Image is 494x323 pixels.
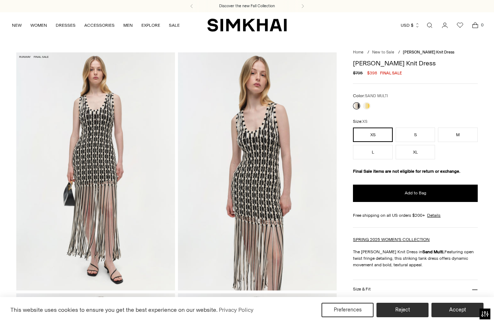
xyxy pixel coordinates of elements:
s: $795 [353,70,363,76]
a: DRESSES [56,17,76,33]
button: XL [396,145,435,159]
span: Add to Bag [405,190,426,196]
a: Home [353,50,363,55]
a: MEN [123,17,133,33]
a: Privacy Policy (opens in a new tab) [218,305,255,315]
div: / [398,49,400,56]
button: Reject [376,303,429,317]
img: Sonia Fringe Knit Dress [16,52,175,290]
img: Sonia Fringe Knit Dress [178,52,337,290]
div: Free shipping on all US orders $200+ [353,212,478,219]
h1: [PERSON_NAME] Knit Dress [353,60,478,66]
span: This website uses cookies to ensure you get the best experience on our website. [10,306,218,313]
button: XS [353,128,393,142]
a: EXPLORE [141,17,160,33]
a: Discover the new Fall Collection [219,3,275,9]
button: S [396,128,435,142]
a: Go to the account page [438,18,452,33]
a: Details [427,212,440,219]
a: SPRING 2025 WOMEN'S COLLECTION [353,237,430,242]
button: M [438,128,478,142]
h3: Size & Fit [353,287,370,292]
a: Open search modal [422,18,437,33]
a: SIMKHAI [207,18,287,32]
span: [PERSON_NAME] Knit Dress [403,50,454,55]
button: Size & Fit [353,280,478,298]
span: 0 [479,22,485,28]
a: Wishlist [453,18,467,33]
button: Add to Bag [353,185,478,202]
div: / [367,49,369,56]
p: The [PERSON_NAME] Knit Dress in Featuring open twist fringe detailing, this striking tank dress o... [353,249,478,268]
a: NEW [12,17,22,33]
button: Preferences [321,303,374,317]
label: Color: [353,92,388,99]
span: $398 [367,70,377,76]
strong: Final Sale items are not eligible for return or exchange. [353,169,460,174]
strong: Sand Multi. [422,249,444,254]
button: USD $ [401,17,420,33]
a: New to Sale [372,50,394,55]
a: WOMEN [30,17,47,33]
a: Open cart modal [468,18,482,33]
button: L [353,145,393,159]
span: SAND MULTI [365,94,388,98]
label: Size: [353,118,367,125]
nav: breadcrumbs [353,49,478,56]
a: ACCESSORIES [84,17,115,33]
button: Accept [431,303,484,317]
span: XS [362,119,367,124]
a: SALE [169,17,180,33]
